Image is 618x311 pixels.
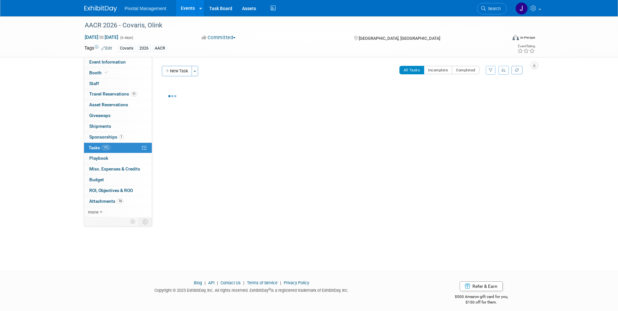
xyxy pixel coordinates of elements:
[84,207,152,217] a: more
[137,45,151,52] div: 2026
[89,134,124,140] span: Sponsorships
[89,81,99,86] span: Staff
[138,217,152,226] td: Toggle Event Tabs
[284,280,309,285] a: Privacy Policy
[84,164,152,174] a: Misc. Expenses & Credits
[84,121,152,132] a: Shipments
[515,2,528,15] img: Jessica Gatton
[477,3,507,14] a: Search
[268,288,271,291] sup: ®
[84,6,117,12] img: ExhibitDay
[460,281,503,291] a: Refer & Earn
[89,166,140,171] span: Misc. Expenses & Credits
[105,71,108,74] i: Booth reservation complete
[82,20,497,31] div: AACR 2026 - Covaris, Olink
[89,70,109,75] span: Booth
[89,91,137,96] span: Travel Reservations
[517,45,535,48] div: Event Rating
[429,290,534,305] div: $500 Amazon gift card for you,
[215,280,220,285] span: |
[98,35,105,40] span: to
[84,34,119,40] span: [DATE] [DATE]
[101,46,112,51] a: Edit
[125,6,166,11] span: Pivotal Management
[84,89,152,99] a: Travel Reservations11
[84,45,112,52] td: Tags
[84,185,152,196] a: ROI, Objectives & ROO
[89,155,108,161] span: Playbook
[84,143,152,153] a: Tasks14%
[162,66,192,76] button: New Task
[399,66,424,74] button: All Tasks
[89,113,110,118] span: Giveaways
[119,134,124,139] span: 1
[424,66,452,74] button: Incomplete
[199,34,238,41] button: Committed
[118,45,135,52] div: Covaris
[89,177,104,182] span: Budget
[247,280,278,285] a: Terms of Service
[89,102,128,107] span: Asset Reservations
[84,175,152,185] a: Budget
[486,6,501,11] span: Search
[168,95,176,97] img: loading...
[84,57,152,67] a: Event Information
[468,34,536,44] div: Event Format
[89,124,111,129] span: Shipments
[84,153,152,164] a: Playbook
[89,59,126,65] span: Event Information
[242,280,246,285] span: |
[89,188,133,193] span: ROI, Objectives & ROO
[84,79,152,89] a: Staff
[84,111,152,121] a: Giveaways
[127,217,139,226] td: Personalize Event Tab Strip
[512,35,519,40] img: Format-Inperson.png
[102,145,110,150] span: 14%
[520,35,535,40] div: In-Person
[452,66,480,74] button: Completed
[89,145,110,150] span: Tasks
[203,280,207,285] span: |
[359,36,440,41] span: [GEOGRAPHIC_DATA], [GEOGRAPHIC_DATA]
[89,199,123,204] span: Attachments
[88,209,98,215] span: more
[194,280,202,285] a: Blog
[84,286,419,293] div: Copyright © 2025 ExhibitDay, Inc. All rights reserved. ExhibitDay is a registered trademark of Ex...
[279,280,283,285] span: |
[131,92,137,96] span: 11
[208,280,214,285] a: API
[221,280,241,285] a: Contact Us
[429,300,534,305] div: $150 off for them.
[120,36,133,40] span: (6 days)
[117,199,123,203] span: 16
[84,100,152,110] a: Asset Reservations
[153,45,167,52] div: AACR
[84,68,152,78] a: Booth
[84,196,152,207] a: Attachments16
[511,66,523,74] a: Refresh
[84,132,152,142] a: Sponsorships1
